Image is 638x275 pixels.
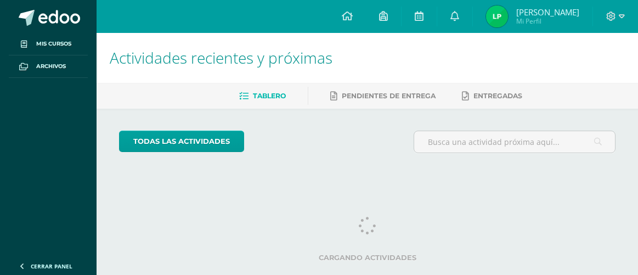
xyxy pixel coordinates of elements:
a: Archivos [9,55,88,78]
span: Pendientes de entrega [342,92,436,100]
span: Archivos [36,62,66,71]
a: Pendientes de entrega [330,87,436,105]
span: Mi Perfil [516,16,579,26]
a: Mis cursos [9,33,88,55]
input: Busca una actividad próxima aquí... [414,131,615,153]
span: Entregadas [473,92,522,100]
label: Cargando actividades [119,254,616,262]
a: todas las Actividades [119,131,244,152]
a: Entregadas [462,87,522,105]
span: Cerrar panel [31,262,72,270]
span: Actividades recientes y próximas [110,47,332,68]
span: [PERSON_NAME] [516,7,579,18]
a: Tablero [239,87,286,105]
span: Mis cursos [36,40,71,48]
img: b5a715c4dc031f1e2e230c3e84745903.png [486,5,508,27]
span: Tablero [253,92,286,100]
